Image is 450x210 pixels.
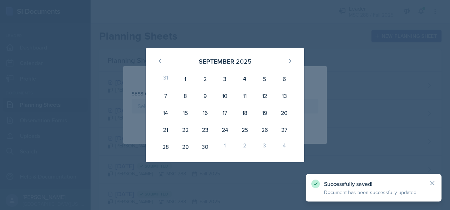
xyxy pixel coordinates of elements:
[255,121,275,138] div: 26
[175,121,195,138] div: 22
[235,87,255,104] div: 11
[215,70,235,87] div: 3
[235,104,255,121] div: 18
[156,87,175,104] div: 7
[175,70,195,87] div: 1
[275,121,294,138] div: 27
[215,121,235,138] div: 24
[156,121,175,138] div: 21
[255,138,275,155] div: 3
[275,87,294,104] div: 13
[195,138,215,155] div: 30
[195,121,215,138] div: 23
[255,70,275,87] div: 5
[255,104,275,121] div: 19
[255,87,275,104] div: 12
[195,87,215,104] div: 9
[195,70,215,87] div: 2
[235,121,255,138] div: 25
[275,70,294,87] div: 6
[275,138,294,155] div: 4
[175,138,195,155] div: 29
[215,104,235,121] div: 17
[236,57,252,66] div: 2025
[215,138,235,155] div: 1
[324,180,423,187] p: Successfully saved!
[215,87,235,104] div: 10
[156,104,175,121] div: 14
[156,138,175,155] div: 28
[195,104,215,121] div: 16
[175,104,195,121] div: 15
[175,87,195,104] div: 8
[275,104,294,121] div: 20
[156,70,175,87] div: 31
[199,57,234,66] div: September
[235,70,255,87] div: 4
[324,189,423,196] p: Document has been successfully updated
[235,138,255,155] div: 2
